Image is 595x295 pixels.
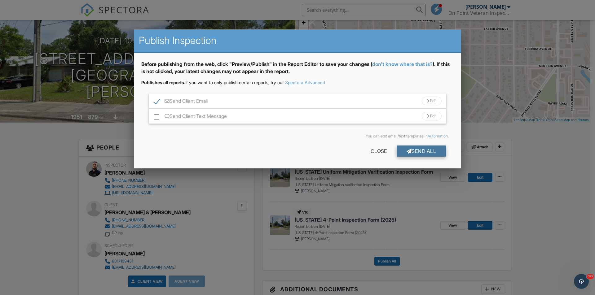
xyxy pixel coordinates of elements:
span: 10 [587,274,594,279]
a: don't know where that is? [372,61,433,67]
div: Before publishing from the web, click "Preview/Publish" in the Report Editor to save your changes... [141,61,454,80]
div: Edit [422,97,442,105]
label: Send Client Email [154,98,208,106]
strong: Publishes all reports. [141,80,185,85]
a: Spectora Advanced [285,80,325,85]
div: You can edit email/text templates in . [146,134,449,139]
a: Automation [428,134,448,138]
label: Send Client Text Message [154,113,227,121]
div: Send All [397,145,446,157]
span: If you want to only publish certain reports, try out [141,80,284,85]
h2: Publish Inspection [139,34,456,47]
iframe: Intercom live chat [574,274,589,289]
div: Edit [422,112,442,120]
div: Close [361,145,397,157]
